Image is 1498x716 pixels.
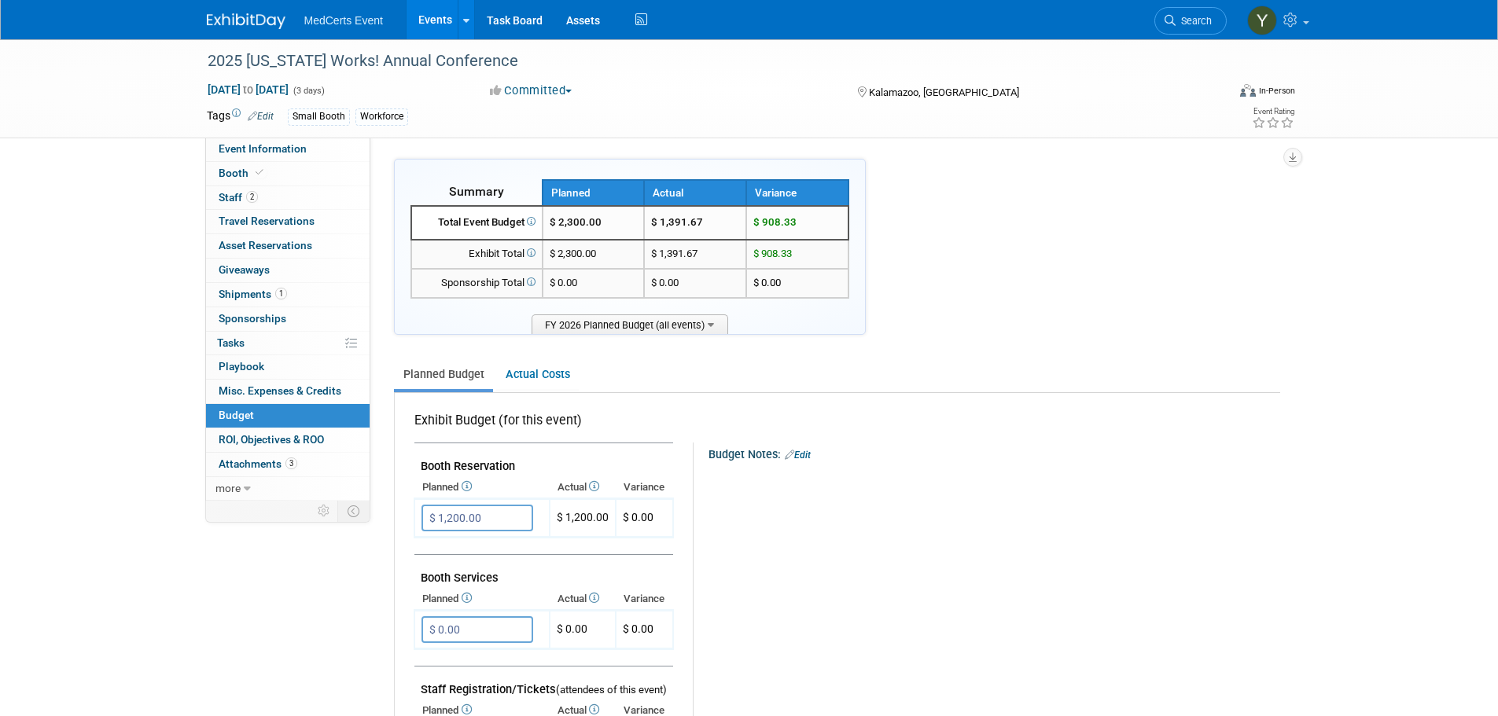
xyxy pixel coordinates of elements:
[202,47,1203,75] div: 2025 [US_STATE] Works! Annual Conference
[616,588,673,610] th: Variance
[1240,84,1256,97] img: Format-Inperson.png
[623,511,653,523] span: $ 0.00
[418,247,536,262] div: Exhibit Total
[219,239,312,252] span: Asset Reservations
[206,404,370,428] a: Budget
[206,162,370,185] a: Booth
[753,248,792,259] span: $ 908.33
[550,248,596,259] span: $ 2,300.00
[206,210,370,233] a: Travel Reservations
[550,588,616,610] th: Actual
[219,312,286,325] span: Sponsorships
[543,180,645,206] th: Planned
[206,186,370,210] a: Staff2
[207,108,274,126] td: Tags
[753,216,797,228] span: $ 908.33
[207,83,289,97] span: [DATE] [DATE]
[1176,15,1212,27] span: Search
[206,138,370,161] a: Event Information
[217,336,245,349] span: Tasks
[219,167,267,179] span: Booth
[219,409,254,421] span: Budget
[414,588,550,610] th: Planned
[206,355,370,379] a: Playbook
[644,206,746,240] td: $ 1,391.67
[557,511,609,523] span: $ 1,200.00
[219,433,324,446] span: ROI, Objectives & ROO
[709,442,1278,463] div: Budget Notes:
[1154,7,1227,35] a: Search
[219,142,307,155] span: Event Information
[484,83,578,99] button: Committed
[869,86,1019,98] span: Kalamazoo, [GEOGRAPHIC_DATA]
[550,611,616,649] td: $ 0.00
[418,276,536,291] div: Sponsorship Total
[532,314,728,334] span: FY 2026 Planned Budget (all events)
[219,384,341,397] span: Misc. Expenses & Credits
[215,482,241,494] span: more
[644,269,746,298] td: $ 0.00
[550,277,577,288] span: $ 0.00
[746,180,848,206] th: Variance
[623,622,653,635] span: $ 0.00
[644,180,746,206] th: Actual
[616,476,673,498] th: Variance
[1134,82,1296,105] div: Event Format
[219,288,287,300] span: Shipments
[288,108,350,125] div: Small Booth
[304,14,383,27] span: MedCerts Event
[206,477,370,501] a: more
[219,457,297,470] span: Attachments
[219,263,270,276] span: Giveaways
[248,111,274,122] a: Edit
[337,501,370,521] td: Toggle Event Tabs
[550,476,616,498] th: Actual
[394,360,493,389] a: Planned Budget
[206,259,370,282] a: Giveaways
[206,307,370,331] a: Sponsorships
[311,501,338,521] td: Personalize Event Tab Strip
[1258,85,1295,97] div: In-Person
[206,283,370,307] a: Shipments1
[219,215,315,227] span: Travel Reservations
[246,191,258,203] span: 2
[219,360,264,373] span: Playbook
[292,86,325,96] span: (3 days)
[275,288,287,299] span: 1
[556,684,667,696] span: (attendees of this event)
[207,13,285,29] img: ExhibitDay
[414,555,673,589] td: Booth Services
[449,184,504,199] span: Summary
[206,380,370,403] a: Misc. Expenses & Credits
[785,450,811,461] a: Edit
[418,215,536,230] div: Total Event Budget
[355,108,408,125] div: Workforce
[285,457,297,469] span: 3
[550,216,602,228] span: $ 2,300.00
[256,168,263,177] i: Booth reservation complete
[206,332,370,355] a: Tasks
[206,428,370,452] a: ROI, Objectives & ROO
[206,234,370,258] a: Asset Reservations
[414,666,673,700] td: Staff Registration/Tickets
[414,476,550,498] th: Planned
[414,412,667,438] div: Exhibit Budget (for this event)
[1252,108,1294,116] div: Event Rating
[496,360,579,389] a: Actual Costs
[241,83,256,96] span: to
[644,240,746,269] td: $ 1,391.67
[753,277,781,288] span: $ 0.00
[1247,6,1277,35] img: Yenexis Quintana
[414,443,673,477] td: Booth Reservation
[206,453,370,476] a: Attachments3
[219,191,258,204] span: Staff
